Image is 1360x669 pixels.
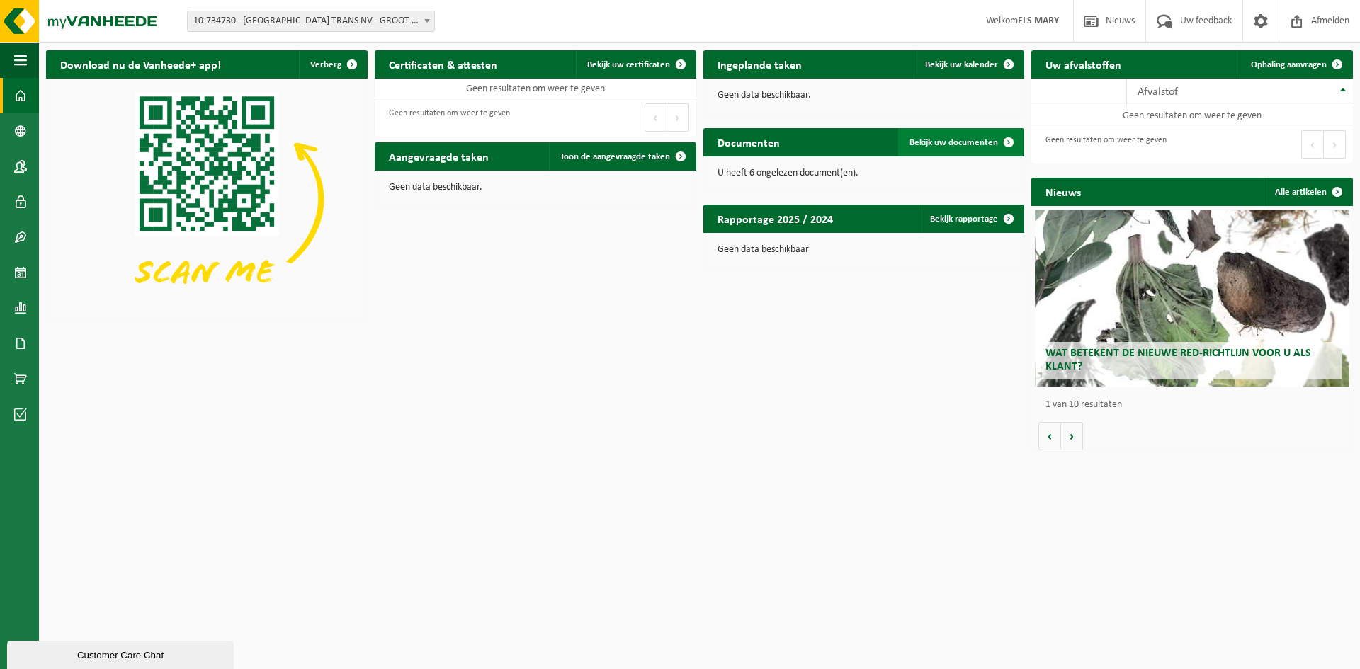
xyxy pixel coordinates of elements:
h2: Uw afvalstoffen [1031,50,1135,78]
a: Ophaling aanvragen [1240,50,1351,79]
span: Wat betekent de nieuwe RED-richtlijn voor u als klant? [1045,348,1311,372]
a: Bekijk uw certificaten [576,50,695,79]
span: Toon de aangevraagde taken [560,152,670,161]
span: Bekijk uw kalender [925,60,998,69]
strong: ELS MARY [1018,16,1059,26]
img: Download de VHEPlus App [46,79,368,319]
h2: Documenten [703,128,794,156]
button: Next [1324,130,1346,159]
span: 10-734730 - BENELUX TRANS NV - GROOT-BIJGAARDEN [187,11,435,32]
div: Geen resultaten om weer te geven [382,102,510,133]
button: Volgende [1061,422,1083,450]
td: Geen resultaten om weer te geven [375,79,696,98]
button: Vorige [1038,422,1061,450]
a: Wat betekent de nieuwe RED-richtlijn voor u als klant? [1035,210,1350,387]
span: Bekijk uw documenten [909,138,998,147]
span: Verberg [310,60,341,69]
a: Bekijk uw documenten [898,128,1023,156]
button: Previous [645,103,667,132]
span: Ophaling aanvragen [1251,60,1327,69]
p: Geen data beschikbaar [718,245,1011,255]
h2: Rapportage 2025 / 2024 [703,205,847,232]
h2: Aangevraagde taken [375,142,503,170]
span: Bekijk uw certificaten [587,60,670,69]
a: Alle artikelen [1264,178,1351,206]
td: Geen resultaten om weer te geven [1031,105,1353,125]
button: Next [667,103,689,132]
p: 1 van 10 resultaten [1045,400,1346,410]
span: Afvalstof [1138,86,1178,98]
div: Geen resultaten om weer te geven [1038,129,1167,160]
button: Verberg [299,50,366,79]
p: U heeft 6 ongelezen document(en). [718,168,1011,178]
a: Bekijk uw kalender [914,50,1023,79]
a: Toon de aangevraagde taken [549,142,695,171]
h2: Certificaten & attesten [375,50,511,78]
iframe: chat widget [7,638,237,669]
h2: Nieuws [1031,178,1095,205]
a: Bekijk rapportage [919,205,1023,233]
h2: Download nu de Vanheede+ app! [46,50,235,78]
span: 10-734730 - BENELUX TRANS NV - GROOT-BIJGAARDEN [188,11,434,31]
h2: Ingeplande taken [703,50,816,78]
p: Geen data beschikbaar. [718,91,1011,101]
button: Previous [1301,130,1324,159]
p: Geen data beschikbaar. [389,183,682,193]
